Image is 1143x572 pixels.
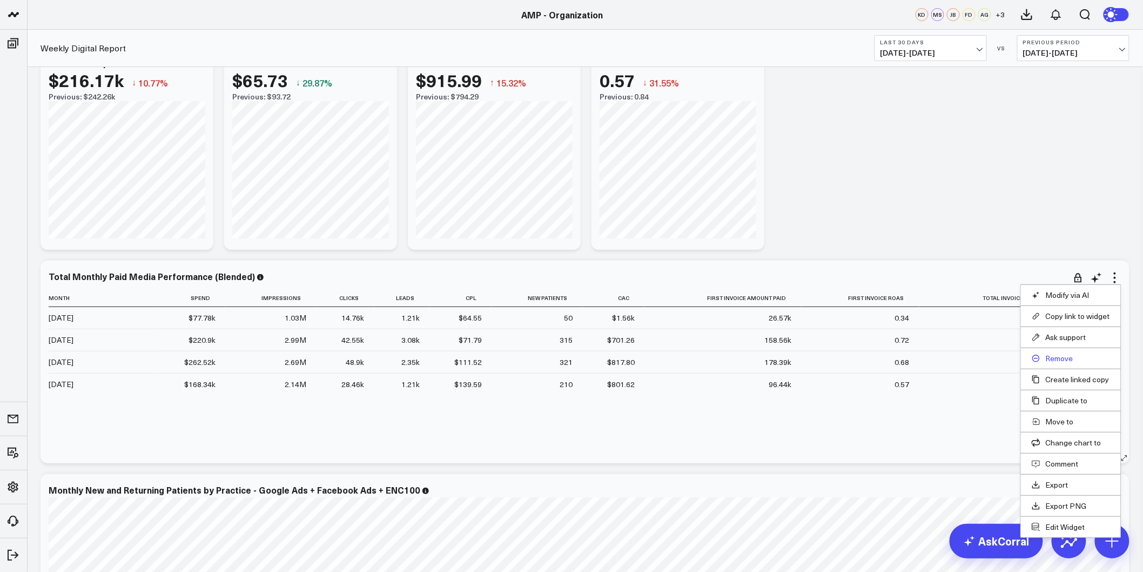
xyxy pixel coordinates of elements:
div: 0.68 [895,357,910,368]
a: Export PNG [1032,501,1110,511]
div: 3.08k [401,335,420,345]
div: $701.26 [607,335,635,345]
div: 50 [564,312,573,323]
div: 28.46k [341,379,364,390]
a: Log Out [3,546,24,565]
button: Duplicate to [1032,396,1110,405]
span: [DATE] - [DATE] [880,49,981,57]
button: Edit Widget [1032,522,1110,532]
div: Total Monthly Paid Media Performance (Blended) [49,270,255,282]
button: Remove [1032,354,1110,363]
span: + 3 [996,11,1005,18]
span: 31.55% [649,77,679,89]
div: 0.34 [895,312,910,323]
div: 1.21k [401,312,420,323]
button: Ask support [1032,332,1110,342]
div: $220.9k [189,335,216,345]
div: 315 [560,335,573,345]
th: Spend [157,289,225,307]
div: 96.44k [769,379,792,390]
div: 48.9k [346,357,364,368]
div: $262.52k [184,357,216,368]
th: Impressions [225,289,316,307]
div: 210 [560,379,573,390]
div: [DATE] [49,335,73,345]
div: 2.35k [401,357,420,368]
button: Create linked copy [1032,375,1110,384]
b: Last 30 Days [880,39,981,45]
div: $801.62 [607,379,635,390]
div: 0.57 [895,379,910,390]
button: Previous Period[DATE]-[DATE] [1017,35,1129,61]
div: JB [947,8,960,21]
div: 178.39k [765,357,792,368]
a: AMP - Organization [521,9,603,21]
button: Comment [1032,459,1110,469]
div: $1.56k [612,312,635,323]
div: $77.78k [189,312,216,323]
div: $71.79 [459,335,482,345]
th: Total Invoice Amount Paid [919,289,1079,307]
div: 2.69M [285,357,306,368]
div: 1.21k [401,379,420,390]
div: 14.76k [341,312,364,323]
div: $216.17k [49,70,124,90]
div: Previous: 0.84 [600,92,756,101]
div: $817.80 [607,357,635,368]
th: Cac [582,289,644,307]
button: +3 [994,8,1007,21]
div: 2.14M [285,379,306,390]
span: [DATE] - [DATE] [1023,49,1124,57]
a: Weekly Digital Report [41,42,126,54]
div: FD [963,8,976,21]
th: New Patients [492,289,582,307]
th: Clicks [316,289,374,307]
div: 2.99M [285,335,306,345]
button: Copy link to widget [1032,311,1110,321]
div: 0.57 [600,70,635,90]
div: 42.55k [341,335,364,345]
div: KD [916,8,929,21]
div: 321 [560,357,573,368]
div: $111.52 [454,357,482,368]
div: 26.57k [769,312,792,323]
span: 29.87% [302,77,332,89]
th: Month [49,289,157,307]
button: Modify via AI [1032,290,1110,300]
div: [DATE] [49,379,73,390]
span: ↓ [643,76,647,90]
a: AskCorral [950,524,1043,558]
span: ↑ [490,76,494,90]
div: $65.73 [232,70,288,90]
div: MS [931,8,944,21]
span: 10.77% [138,77,168,89]
div: Previous: $794.29 [416,92,573,101]
th: Cpl [429,289,492,307]
div: Previous: $242.26k [49,92,205,101]
div: AG [978,8,991,21]
div: $915.99 [416,70,482,90]
div: $139.59 [454,379,482,390]
button: Change chart to [1032,438,1110,448]
th: First Invoice Amount Paid [644,289,801,307]
th: First Invoice Roas [802,289,919,307]
div: Previous: $93.72 [232,92,389,101]
div: $168.34k [184,379,216,390]
span: ↓ [132,76,136,90]
button: Move to [1032,417,1110,427]
button: Last 30 Days[DATE]-[DATE] [875,35,987,61]
b: Previous Period [1023,39,1124,45]
div: [DATE] [49,357,73,368]
div: VS [992,45,1012,51]
span: 15.32% [496,77,526,89]
div: 0.72 [895,335,910,345]
th: Leads [374,289,429,307]
div: $64.55 [459,312,482,323]
div: Monthly New and Returning Patients by Practice - Google Ads + Facebook Ads + ENC100 [49,484,420,496]
div: 158.56k [765,335,792,345]
a: Export [1032,480,1110,490]
div: [DATE] [49,312,73,323]
span: ↓ [296,76,300,90]
div: 1.03M [285,312,306,323]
